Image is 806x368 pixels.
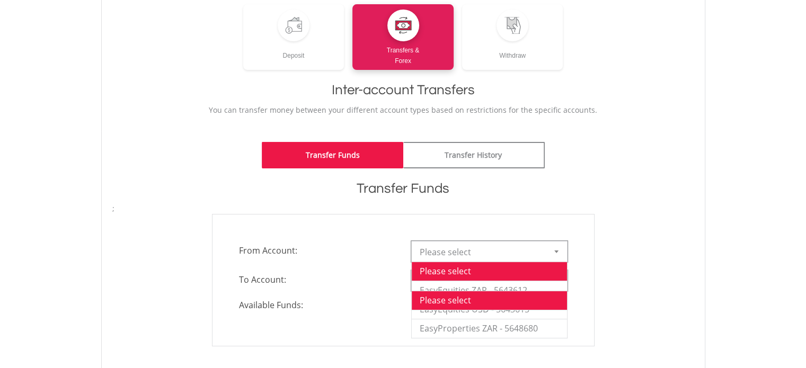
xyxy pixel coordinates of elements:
[352,4,454,70] a: Transfers &Forex
[412,281,567,300] li: EasyEquities ZAR - 5643612
[243,41,344,61] div: Deposit
[412,291,567,310] li: Please select
[462,4,563,70] a: Withdraw
[420,241,543,263] span: Please select
[112,80,694,100] h1: Inter-account Transfers
[231,299,403,311] span: Available Funds:
[112,179,694,198] h1: Transfer Funds
[231,241,403,260] span: From Account:
[112,105,694,115] p: You can transfer money between your different account types based on restrictions for the specifi...
[403,142,545,168] a: Transfer History
[231,270,403,289] span: To Account:
[412,262,567,281] li: Please select
[262,142,403,168] a: Transfer Funds
[243,4,344,70] a: Deposit
[412,319,567,338] li: EasyProperties ZAR - 5648680
[352,41,454,66] div: Transfers & Forex
[462,41,563,61] div: Withdraw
